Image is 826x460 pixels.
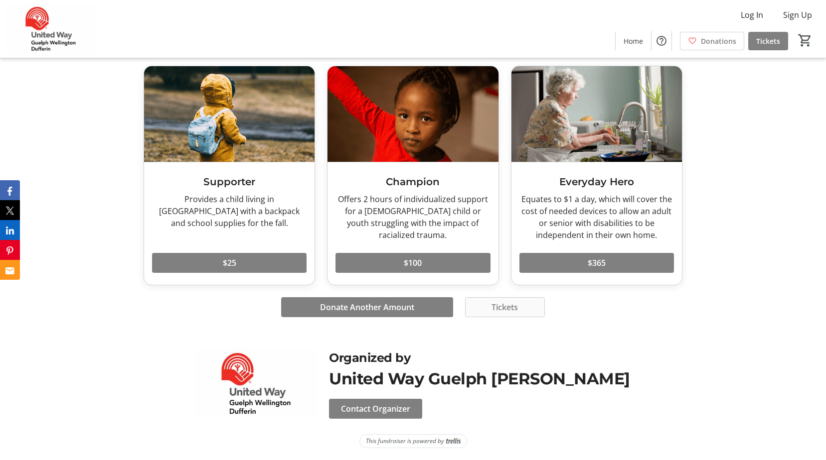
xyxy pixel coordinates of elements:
span: Home [624,36,643,46]
a: Donations [680,32,744,50]
img: Trellis Logo [446,438,461,445]
img: Everyday Hero [511,66,682,162]
button: Cart [796,31,814,49]
button: Donate Another Amount [281,297,453,317]
h3: Champion [335,174,490,189]
span: Tickets [756,36,780,46]
button: Log In [733,7,771,23]
button: Sign Up [775,7,820,23]
div: United Way Guelph [PERSON_NAME] [329,367,631,391]
img: Champion [328,66,498,162]
span: Sign Up [783,9,812,21]
button: Help [652,31,671,51]
h3: Everyday Hero [519,174,674,189]
div: Offers 2 hours of individualized support for a [DEMOGRAPHIC_DATA] child or youth struggling with ... [335,193,490,241]
img: United Way Guelph Wellington Dufferin logo [194,349,317,418]
span: Tickets [492,301,518,313]
div: Equates to $1 a day, which will cover the cost of needed devices to allow an adult or senior with... [519,193,674,241]
img: Supporter [144,66,315,162]
div: Organized by [329,349,631,367]
span: $365 [588,257,606,269]
h3: Supporter [152,174,307,189]
span: This fundraiser is powered by [366,437,444,446]
div: Provides a child living in [GEOGRAPHIC_DATA] with a backpack and school supplies for the fall. [152,193,307,229]
button: $100 [335,253,490,273]
button: $25 [152,253,307,273]
span: $100 [404,257,422,269]
a: Home [616,32,651,50]
span: Contact Organizer [341,403,410,415]
button: $365 [519,253,674,273]
span: Log In [741,9,763,21]
button: Contact Organizer [329,399,422,419]
button: Tickets [465,297,545,317]
span: $25 [223,257,236,269]
img: United Way Guelph Wellington Dufferin's Logo [6,4,95,54]
span: Donations [701,36,736,46]
span: Donate Another Amount [320,301,414,313]
a: Tickets [748,32,788,50]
